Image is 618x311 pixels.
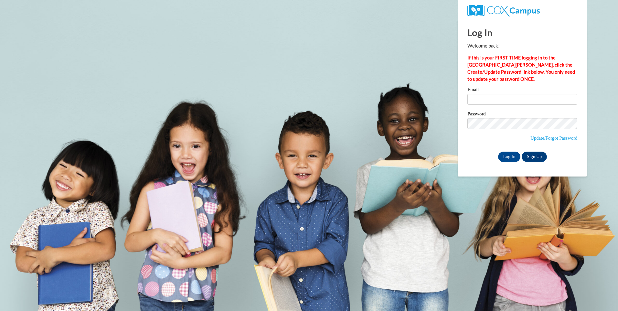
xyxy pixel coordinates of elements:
strong: If this is your FIRST TIME logging in to the [GEOGRAPHIC_DATA][PERSON_NAME], click the Create/Upd... [467,55,575,82]
a: COX Campus [467,7,539,13]
p: Welcome back! [467,42,577,49]
a: Update/Forgot Password [530,135,577,141]
label: Email [467,87,577,94]
a: Sign Up [522,152,547,162]
input: Log In [498,152,521,162]
img: COX Campus [467,5,539,16]
h1: Log In [467,26,577,39]
label: Password [467,112,577,118]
